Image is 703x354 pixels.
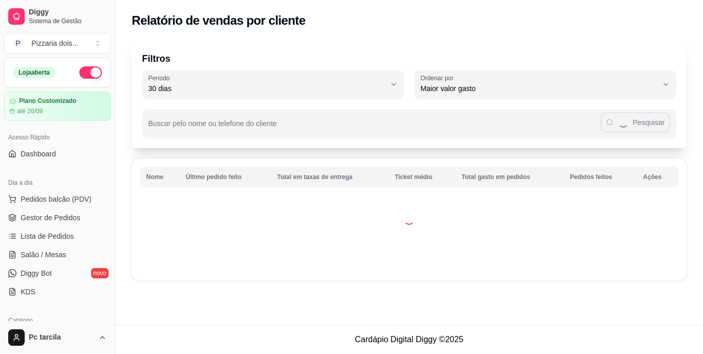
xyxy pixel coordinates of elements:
footer: Cardápio Digital Diggy © 2025 [115,325,703,354]
label: Período [148,74,173,82]
span: Maior valor gasto [420,83,658,94]
span: Pedidos balcão (PDV) [21,194,92,204]
button: Período30 dias [142,70,404,99]
a: Gestor de Pedidos [4,209,111,226]
div: Pizzaria dois ... [31,38,78,48]
span: Diggy [29,8,107,17]
div: Catálogo [4,312,111,329]
span: Salão / Mesas [21,250,66,260]
button: Select a team [4,33,111,54]
span: 30 dias [148,83,385,94]
span: Dashboard [21,149,56,159]
div: Loja aberta [13,67,56,78]
a: Plano Customizadoaté 26/09 [4,92,111,121]
h2: Relatório de vendas por cliente [132,12,306,29]
a: KDS [4,284,111,300]
div: Loading [404,215,414,225]
button: Pedidos balcão (PDV) [4,191,111,207]
a: Dashboard [4,146,111,162]
button: Alterar Status [79,66,102,79]
div: Dia a dia [4,174,111,191]
span: Pc tarcila [29,333,94,342]
div: Acesso Rápido [4,129,111,146]
span: Gestor de Pedidos [21,213,80,223]
article: Plano Customizado [19,97,76,105]
a: Lista de Pedidos [4,228,111,244]
a: Salão / Mesas [4,246,111,263]
a: Diggy Botnovo [4,265,111,281]
p: Filtros [142,51,676,66]
span: KDS [21,287,36,297]
span: P [13,38,23,48]
span: Sistema de Gestão [29,17,107,25]
span: Diggy Bot [21,268,52,278]
button: Pc tarcila [4,325,111,350]
input: Buscar pelo nome ou telefone do cliente [148,122,601,133]
a: DiggySistema de Gestão [4,4,111,29]
label: Ordenar por [420,74,457,82]
span: Lista de Pedidos [21,231,74,241]
button: Ordenar porMaior valor gasto [414,70,676,99]
article: até 26/09 [17,107,43,115]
